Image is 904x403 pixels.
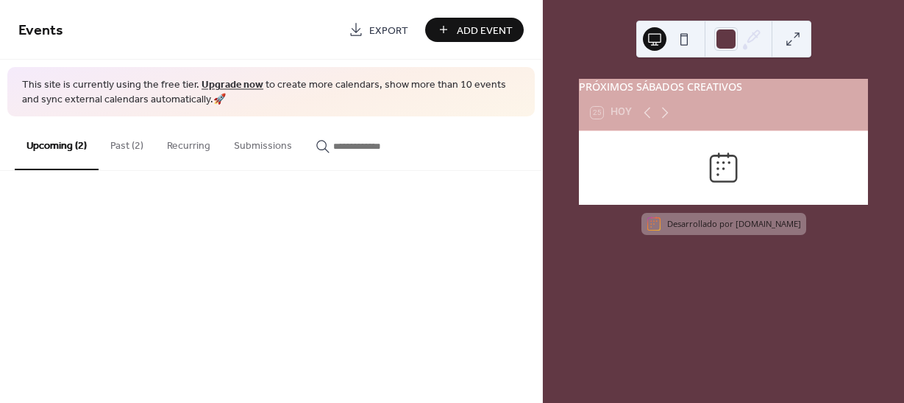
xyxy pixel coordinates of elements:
button: Add Event [425,18,524,42]
a: Upgrade now [202,75,263,95]
button: Recurring [155,116,222,169]
div: Desarrollado por [667,218,801,229]
span: Events [18,16,63,45]
button: Submissions [222,116,304,169]
a: [DOMAIN_NAME] [736,218,801,229]
span: Export [369,23,408,38]
a: Export [338,18,419,42]
button: Upcoming (2) [15,116,99,170]
div: PRÓXIMOS SÁBADOS CREATIVOS [579,79,868,95]
span: Add Event [457,23,513,38]
span: This site is currently using the free tier. to create more calendars, show more than 10 events an... [22,78,520,107]
button: Past (2) [99,116,155,169]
